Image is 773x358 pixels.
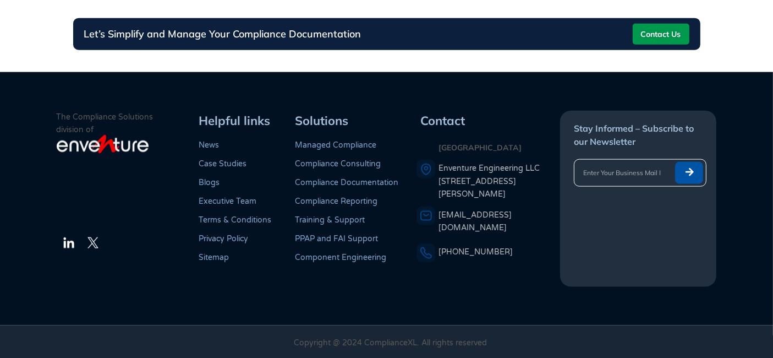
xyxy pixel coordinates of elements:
p: Copyright @ 2024 ComplianceXL. All rights reserved [86,337,695,349]
p: The Compliance Solutions division of [57,111,195,136]
a: Privacy Policy [199,234,249,243]
h3: Let’s Simplify and Manage Your Compliance Documentation [84,29,361,39]
a: Compliance Documentation [295,178,398,187]
img: enventure-light-logo_s [57,134,149,155]
a: News [199,140,220,150]
span: Contact Us [641,25,681,43]
strong: [GEOGRAPHIC_DATA] [438,143,522,153]
span: Contact [420,113,465,128]
img: The LinkedIn Logo [62,236,75,249]
img: A phone icon representing a telephone number [416,243,436,263]
a: [PHONE_NUMBER] [438,247,513,257]
input: Enter Your Business Mail ID [574,162,670,184]
a: Training & Support [295,215,365,225]
span: Stay Informed – Subscribe to our Newsletter [574,123,694,147]
a: Blogs [199,178,220,187]
a: Compliance Reporting [295,197,377,206]
img: The Twitter Logo [87,237,98,248]
a: Managed Compliance [295,140,376,150]
span: Solutions [295,113,348,128]
img: A pin icon representing a location [416,160,436,179]
a: Compliance Consulting [295,159,381,169]
a: Component Engineering [295,253,386,262]
a: [EMAIL_ADDRESS][DOMAIN_NAME] [438,210,512,232]
span: Helpful links [199,113,271,128]
a: PPAP and FAI Support [295,234,378,243]
a: Executive Team [199,197,257,206]
a: Sitemap [199,253,229,262]
a: Contact Us [633,24,689,45]
a: Case Studies [199,159,247,169]
a: Enventure Engineering LLC[STREET_ADDRESS][PERSON_NAME] [438,162,558,200]
img: An envelope representing an email [416,207,436,226]
a: Terms & Conditions [199,215,272,225]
